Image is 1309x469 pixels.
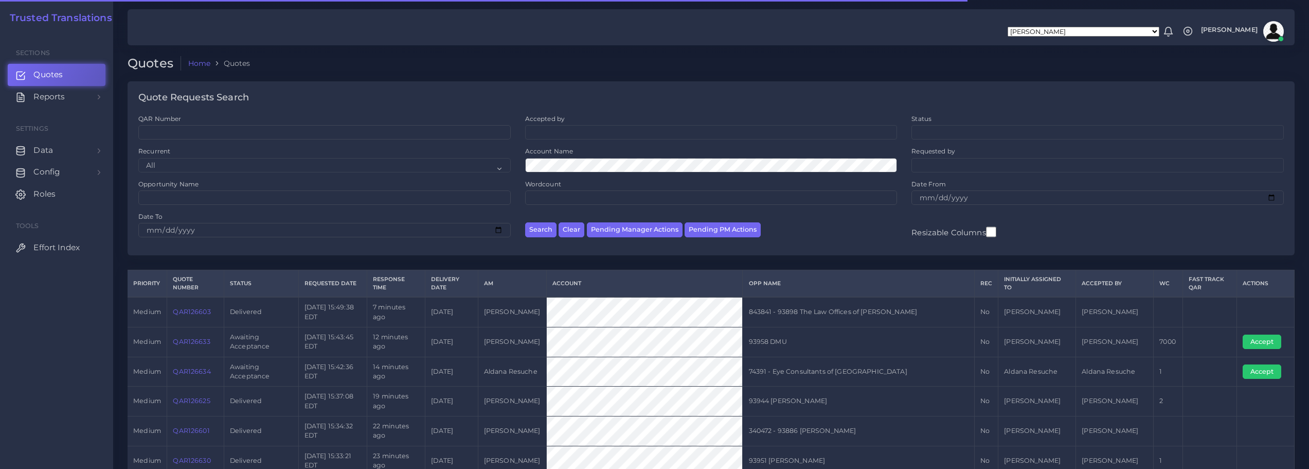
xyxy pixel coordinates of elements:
td: [DATE] 15:34:32 EDT [298,416,367,446]
td: 340472 - 93886 [PERSON_NAME] [743,416,974,446]
h2: Quotes [128,56,181,71]
td: [PERSON_NAME] [478,416,546,446]
td: Awaiting Acceptance [224,327,298,357]
td: [PERSON_NAME] [1076,387,1154,416]
td: [PERSON_NAME] [998,416,1076,446]
td: [DATE] 15:42:36 EDT [298,357,367,387]
th: Requested Date [298,270,367,297]
td: Aldana Resuche [1076,357,1154,387]
td: No [974,416,998,446]
a: QAR126630 [173,457,210,464]
label: Recurrent [138,147,170,155]
th: WC [1154,270,1183,297]
td: [PERSON_NAME] [998,327,1076,357]
span: medium [133,338,161,345]
label: Resizable Columns [911,225,996,238]
h4: Quote Requests Search [138,92,249,103]
span: Sections [16,49,50,57]
label: Opportunity Name [138,180,199,188]
a: Quotes [8,64,105,85]
span: Roles [33,188,56,200]
td: [PERSON_NAME] [478,387,546,416]
td: [DATE] [425,416,478,446]
td: Aldana Resuche [998,357,1076,387]
a: Accept [1243,367,1288,375]
td: No [974,387,998,416]
td: 7 minutes ago [367,297,425,327]
td: 7000 [1154,327,1183,357]
td: 2 [1154,387,1183,416]
span: medium [133,427,161,435]
a: QAR126601 [173,427,209,435]
td: Awaiting Acceptance [224,357,298,387]
td: 19 minutes ago [367,387,425,416]
th: AM [478,270,546,297]
a: Accept [1243,338,1288,345]
span: [PERSON_NAME] [1201,27,1258,33]
td: 93944 [PERSON_NAME] [743,387,974,416]
a: [PERSON_NAME]avatar [1196,21,1287,42]
th: Delivery Date [425,270,478,297]
a: Reports [8,86,105,108]
td: Aldana Resuche [478,357,546,387]
span: medium [133,308,161,316]
span: Tools [16,222,39,230]
td: No [974,297,998,327]
td: [PERSON_NAME] [1076,416,1154,446]
label: Date From [911,180,946,188]
td: Delivered [224,387,298,416]
th: Quote Number [167,270,224,297]
a: QAR126633 [173,338,210,345]
button: Pending Manager Actions [587,222,683,237]
button: Accept [1243,364,1281,379]
span: medium [133,368,161,375]
label: Date To [138,212,163,221]
th: Opp Name [743,270,974,297]
td: [DATE] [425,297,478,327]
td: [PERSON_NAME] [998,297,1076,327]
span: Settings [16,125,48,132]
th: Account [546,270,743,297]
label: Status [911,114,931,123]
th: Priority [128,270,167,297]
label: Wordcount [525,180,561,188]
td: [PERSON_NAME] [478,327,546,357]
input: Resizable Columns [986,225,996,238]
button: Search [525,222,557,237]
td: 12 minutes ago [367,327,425,357]
td: 1 [1154,357,1183,387]
a: QAR126634 [173,368,210,375]
a: Home [188,58,211,68]
label: QAR Number [138,114,181,123]
a: Config [8,161,105,183]
span: Config [33,166,60,178]
a: QAR126625 [173,397,210,405]
a: Roles [8,183,105,205]
td: [PERSON_NAME] [478,297,546,327]
th: Actions [1236,270,1294,297]
th: Response Time [367,270,425,297]
td: [PERSON_NAME] [1076,297,1154,327]
li: Quotes [210,58,250,68]
a: Trusted Translations [3,12,112,24]
img: avatar [1263,21,1284,42]
button: Pending PM Actions [685,222,761,237]
th: REC [974,270,998,297]
td: 93958 DMU [743,327,974,357]
td: [DATE] 15:43:45 EDT [298,327,367,357]
td: No [974,357,998,387]
td: Delivered [224,416,298,446]
td: No [974,327,998,357]
span: medium [133,457,161,464]
th: Fast Track QAR [1183,270,1236,297]
button: Accept [1243,335,1281,349]
a: Effort Index [8,237,105,258]
td: Delivered [224,297,298,327]
td: 14 minutes ago [367,357,425,387]
td: 22 minutes ago [367,416,425,446]
span: Effort Index [33,242,80,253]
td: 843841 - 93898 The Law Offices of [PERSON_NAME] [743,297,974,327]
span: Reports [33,91,65,102]
label: Requested by [911,147,955,155]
